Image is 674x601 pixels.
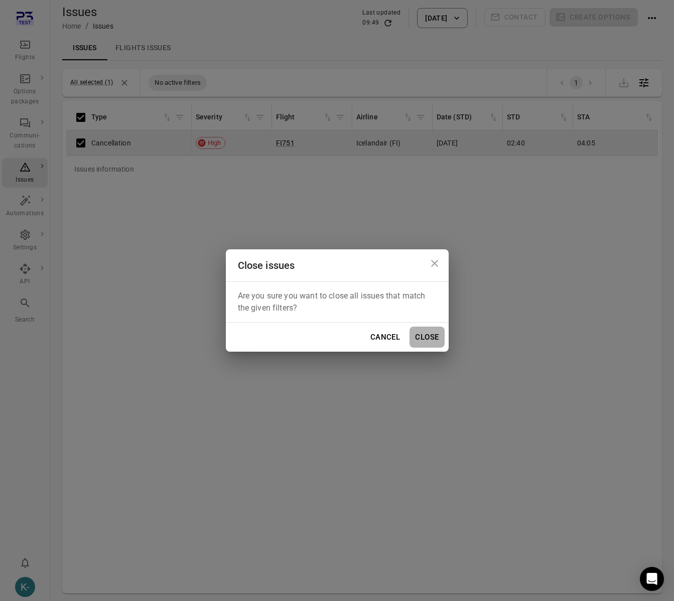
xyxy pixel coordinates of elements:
h2: Close issues [226,249,449,281]
button: Close dialog [425,253,445,273]
div: Open Intercom Messenger [640,567,664,591]
p: Are you sure you want to close all issues that match the given filters? [238,290,437,314]
button: Close [410,327,444,348]
button: Cancel [365,327,406,348]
